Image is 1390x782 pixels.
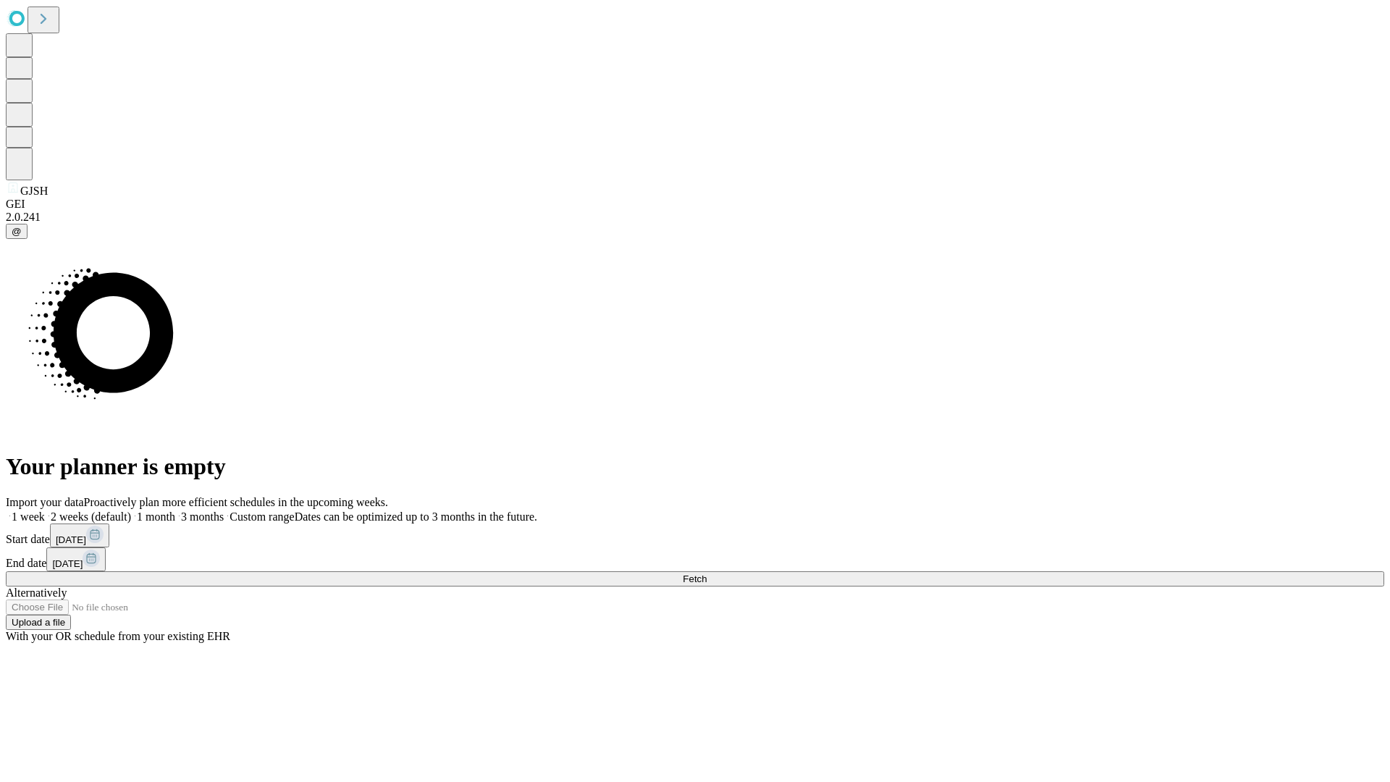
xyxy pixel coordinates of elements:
button: @ [6,224,28,239]
div: 2.0.241 [6,211,1384,224]
span: Custom range [229,510,294,523]
div: GEI [6,198,1384,211]
div: Start date [6,524,1384,547]
span: 1 week [12,510,45,523]
h1: Your planner is empty [6,453,1384,480]
span: 2 weeks (default) [51,510,131,523]
span: Alternatively [6,586,67,599]
span: With your OR schedule from your existing EHR [6,630,230,642]
button: [DATE] [46,547,106,571]
span: 3 months [181,510,224,523]
span: Dates can be optimized up to 3 months in the future. [295,510,537,523]
span: 1 month [137,510,175,523]
span: Import your data [6,496,84,508]
span: @ [12,226,22,237]
button: Fetch [6,571,1384,586]
button: Upload a file [6,615,71,630]
div: End date [6,547,1384,571]
span: Proactively plan more efficient schedules in the upcoming weeks. [84,496,388,508]
span: [DATE] [56,534,86,545]
span: GJSH [20,185,48,197]
span: Fetch [683,573,707,584]
span: [DATE] [52,558,83,569]
button: [DATE] [50,524,109,547]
